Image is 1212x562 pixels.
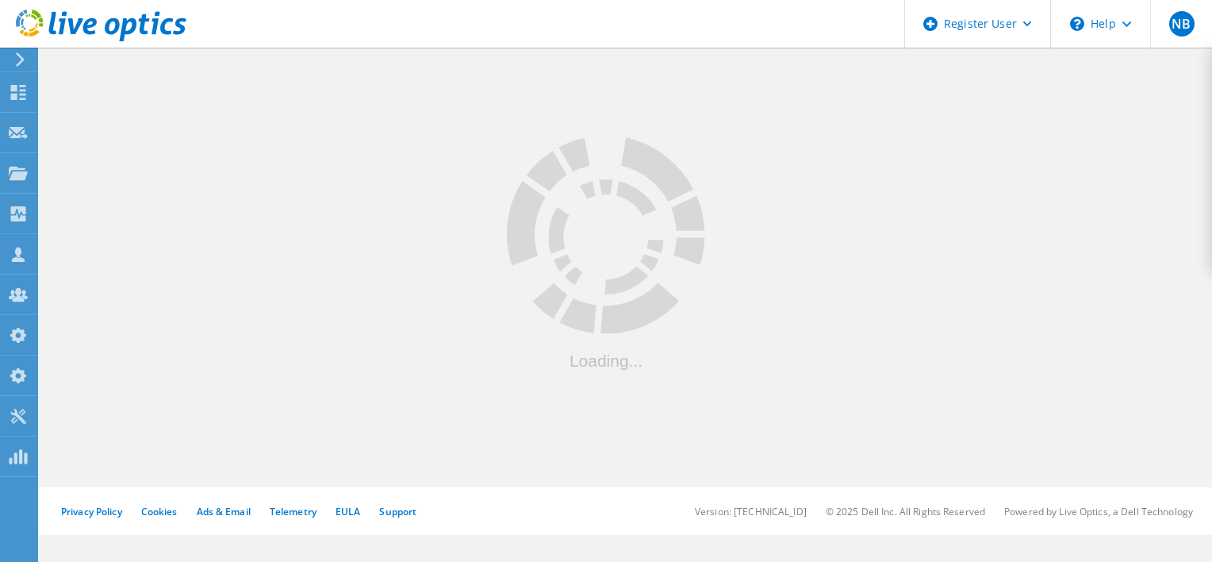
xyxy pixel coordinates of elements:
[336,505,360,518] a: EULA
[1172,17,1191,30] span: NB
[1070,17,1084,31] svg: \n
[507,352,705,368] div: Loading...
[61,505,122,518] a: Privacy Policy
[826,505,985,518] li: © 2025 Dell Inc. All Rights Reserved
[695,505,807,518] li: Version: [TECHNICAL_ID]
[1004,505,1193,518] li: Powered by Live Optics, a Dell Technology
[270,505,316,518] a: Telemetry
[141,505,178,518] a: Cookies
[379,505,416,518] a: Support
[16,33,186,44] a: Live Optics Dashboard
[197,505,251,518] a: Ads & Email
